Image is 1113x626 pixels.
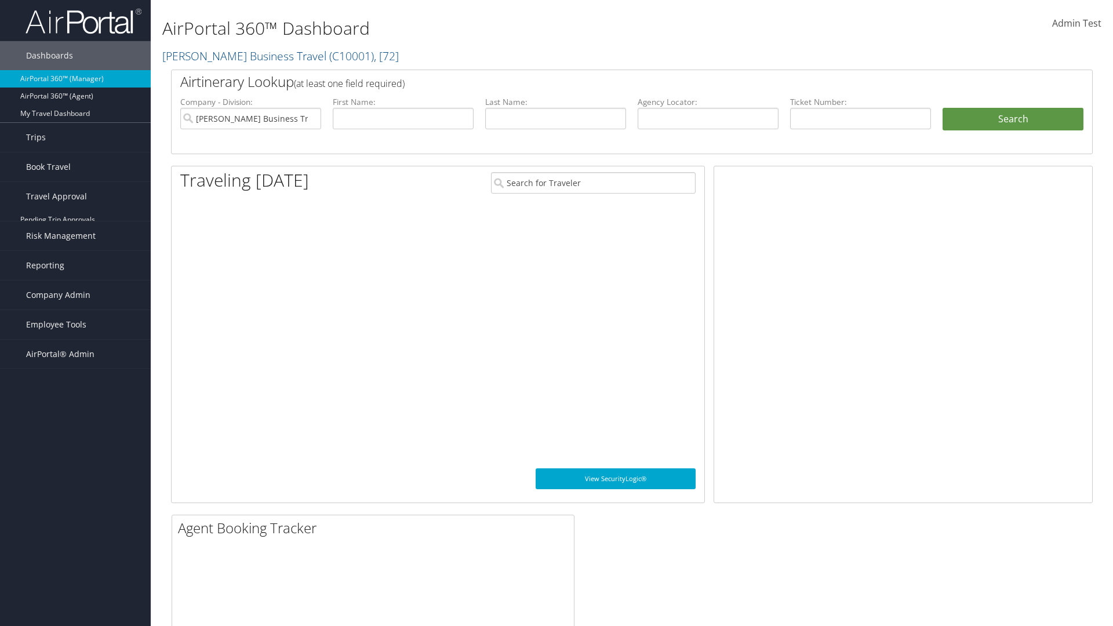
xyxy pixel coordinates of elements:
span: Risk Management [26,221,96,250]
label: Company - Division: [180,96,321,108]
span: , [ 72 ] [374,48,399,64]
input: Search for Traveler [491,172,696,194]
h2: Airtinerary Lookup [180,72,1007,92]
label: Agency Locator: [638,96,779,108]
span: Dashboards [26,41,73,70]
span: Travel Approval [26,182,87,211]
span: Admin Test [1052,17,1101,30]
span: Employee Tools [26,310,86,339]
span: ( C10001 ) [329,48,374,64]
label: Last Name: [485,96,626,108]
span: Company Admin [26,281,90,310]
a: View SecurityLogic® [536,468,696,489]
span: Reporting [26,251,64,280]
a: [PERSON_NAME] Business Travel [162,48,399,64]
h1: Traveling [DATE] [180,168,309,192]
a: Admin Test [1052,6,1101,42]
span: Trips [26,123,46,152]
label: Ticket Number: [790,96,931,108]
button: Search [943,108,1083,131]
h2: Agent Booking Tracker [178,518,574,538]
span: (at least one field required) [294,77,405,90]
h1: AirPortal 360™ Dashboard [162,16,788,41]
img: airportal-logo.png [26,8,141,35]
span: Book Travel [26,152,71,181]
label: First Name: [333,96,474,108]
span: AirPortal® Admin [26,340,94,369]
